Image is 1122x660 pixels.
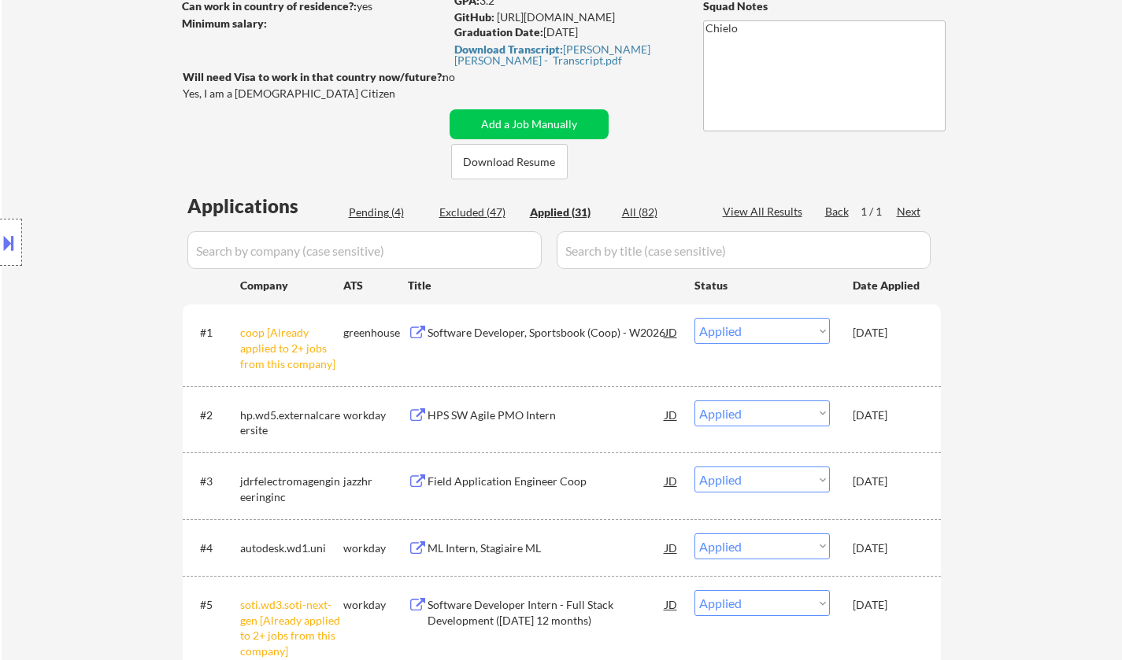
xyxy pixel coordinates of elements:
[664,318,679,346] div: JD
[497,10,615,24] a: [URL][DOMAIN_NAME]
[182,17,267,30] strong: Minimum salary:
[454,10,494,24] strong: GitHub:
[622,205,701,220] div: All (82)
[853,540,922,556] div: [DATE]
[454,44,673,66] div: [PERSON_NAME] [PERSON_NAME] - Transcript.pdf
[240,540,343,556] div: autodesk.wd1.uni
[200,540,228,556] div: #4
[694,271,830,299] div: Status
[240,474,343,504] div: jdrfelectromagengineeringinc
[200,474,228,489] div: #3
[664,400,679,429] div: JD
[861,204,897,219] div: 1 / 1
[825,204,850,219] div: Back
[664,590,679,618] div: JD
[187,231,542,269] input: Search by company (case sensitive)
[408,278,679,293] div: Title
[200,597,228,613] div: #5
[454,24,677,40] div: [DATE]
[240,597,343,658] div: soti.wd3.soti-next-gen [Already applied to 2+ jobs from this company]
[454,25,543,39] strong: Graduation Date:
[454,42,563,56] strong: Download Transcript:
[530,205,609,220] div: Applied (31)
[664,533,679,562] div: JD
[853,474,922,489] div: [DATE]
[439,205,518,220] div: Excluded (47)
[183,70,445,83] strong: Will need Visa to work in that country now/future?:
[343,597,408,613] div: workday
[240,278,343,293] div: Company
[428,325,665,341] div: Software Developer, Sportsbook (Coop) - W2026
[349,205,428,220] div: Pending (4)
[853,278,922,293] div: Date Applied
[443,69,487,85] div: no
[428,540,665,556] div: ML Intern, Stagiaire ML
[853,407,922,423] div: [DATE]
[451,144,568,179] button: Download Resume
[200,407,228,423] div: #2
[183,86,449,101] div: Yes, I am a [DEMOGRAPHIC_DATA] Citizen
[853,597,922,613] div: [DATE]
[343,407,408,423] div: workday
[343,278,408,293] div: ATS
[897,204,922,219] div: Next
[853,325,922,341] div: [DATE]
[343,474,408,489] div: jazzhr
[557,231,931,269] input: Search by title (case sensitive)
[240,407,343,438] div: hp.wd5.externalcareersite
[343,540,408,556] div: workday
[428,474,665,489] div: Field Application Engineer Coop
[240,325,343,371] div: coop [Already applied to 2+ jobs from this company]
[454,43,673,66] a: Download Transcript:[PERSON_NAME] [PERSON_NAME] - Transcript.pdf
[664,466,679,495] div: JD
[428,597,665,628] div: Software Developer Intern - Full Stack Development ([DATE] 12 months)
[723,204,807,219] div: View All Results
[343,325,408,341] div: greenhouse
[450,109,609,139] button: Add a Job Manually
[428,407,665,423] div: HPS SW Agile PMO Intern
